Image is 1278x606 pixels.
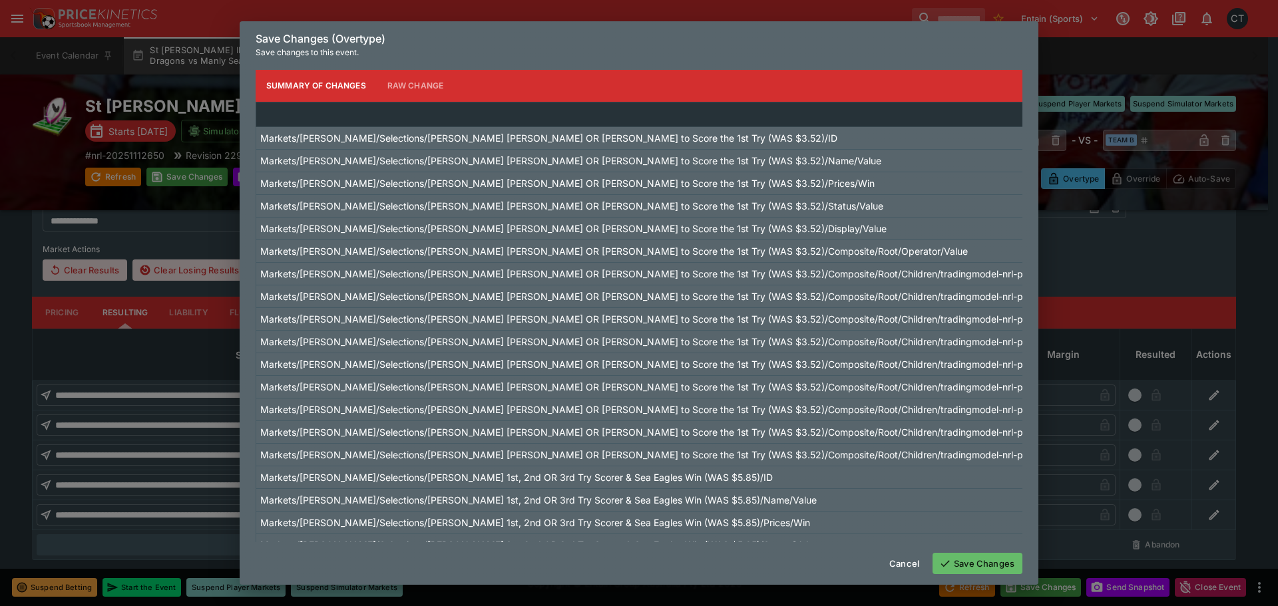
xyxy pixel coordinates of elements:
[260,199,883,213] p: Markets/[PERSON_NAME]/Selections/[PERSON_NAME] [PERSON_NAME] OR [PERSON_NAME] to Score the 1st Tr...
[256,70,377,102] button: Summary of Changes
[260,244,968,258] p: Markets/[PERSON_NAME]/Selections/[PERSON_NAME] [PERSON_NAME] OR [PERSON_NAME] to Score the 1st Tr...
[260,131,837,145] p: Markets/[PERSON_NAME]/Selections/[PERSON_NAME] [PERSON_NAME] OR [PERSON_NAME] to Score the 1st Tr...
[260,538,819,552] p: Markets/[PERSON_NAME]/Selections/[PERSON_NAME] 1st, 2nd OR 3rd Try Scorer & Sea Eagles Win (WAS $...
[256,46,1022,59] p: Save changes to this event.
[260,470,773,484] p: Markets/[PERSON_NAME]/Selections/[PERSON_NAME] 1st, 2nd OR 3rd Try Scorer & Sea Eagles Win (WAS $...
[377,70,455,102] button: Raw Change
[260,516,810,530] p: Markets/[PERSON_NAME]/Selections/[PERSON_NAME] 1st, 2nd OR 3rd Try Scorer & Sea Eagles Win (WAS $...
[881,553,927,574] button: Cancel
[260,176,875,190] p: Markets/[PERSON_NAME]/Selections/[PERSON_NAME] [PERSON_NAME] OR [PERSON_NAME] to Score the 1st Tr...
[260,154,881,168] p: Markets/[PERSON_NAME]/Selections/[PERSON_NAME] [PERSON_NAME] OR [PERSON_NAME] to Score the 1st Tr...
[933,553,1022,574] button: Save Changes
[260,493,817,507] p: Markets/[PERSON_NAME]/Selections/[PERSON_NAME] 1st, 2nd OR 3rd Try Scorer & Sea Eagles Win (WAS $...
[260,222,887,235] p: Markets/[PERSON_NAME]/Selections/[PERSON_NAME] [PERSON_NAME] OR [PERSON_NAME] to Score the 1st Tr...
[256,32,1022,46] h6: Save Changes (Overtype)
